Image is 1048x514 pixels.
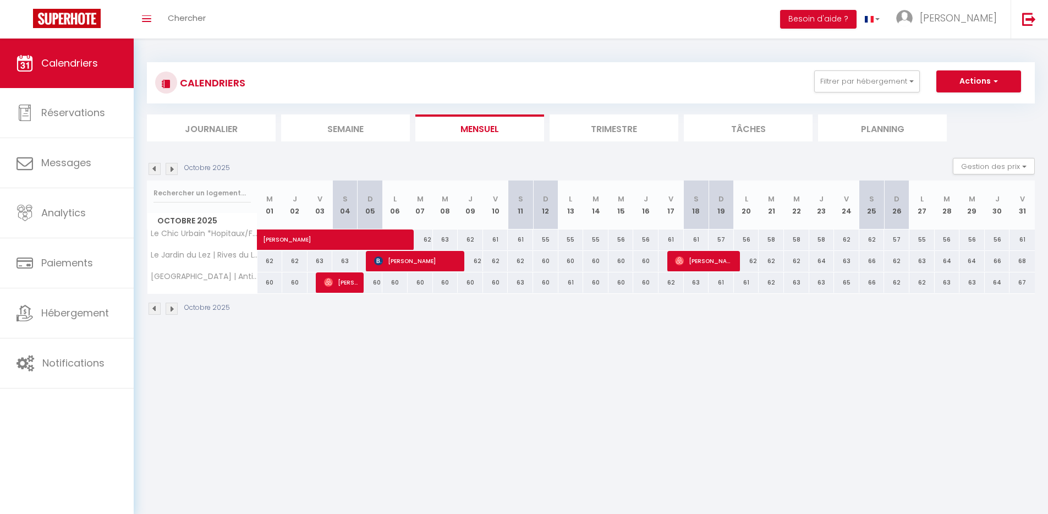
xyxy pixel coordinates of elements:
[417,194,424,204] abbr: M
[935,272,960,293] div: 63
[583,272,608,293] div: 60
[909,229,935,250] div: 55
[343,194,348,204] abbr: S
[583,181,608,229] th: 14
[734,229,759,250] div: 56
[844,194,849,204] abbr: V
[793,194,800,204] abbr: M
[684,272,709,293] div: 63
[382,272,408,293] div: 60
[558,251,584,271] div: 60
[367,194,373,204] abbr: D
[41,306,109,320] span: Hébergement
[483,272,508,293] div: 60
[41,106,105,119] span: Réservations
[592,194,599,204] abbr: M
[809,272,835,293] div: 63
[558,272,584,293] div: 61
[282,251,308,271] div: 62
[784,181,809,229] th: 22
[458,272,483,293] div: 60
[884,272,909,293] div: 62
[859,181,885,229] th: 25
[533,229,558,250] div: 55
[768,194,775,204] abbr: M
[859,229,885,250] div: 62
[659,229,684,250] div: 61
[909,181,935,229] th: 27
[533,251,558,271] div: 60
[257,229,283,250] a: [PERSON_NAME]
[869,194,874,204] abbr: S
[33,9,101,28] img: Super Booking
[909,272,935,293] div: 62
[1009,181,1035,229] th: 31
[784,251,809,271] div: 62
[483,229,508,250] div: 61
[483,181,508,229] th: 10
[332,181,358,229] th: 04
[759,229,784,250] div: 58
[985,272,1010,293] div: 64
[558,181,584,229] th: 13
[818,114,947,141] li: Planning
[508,181,533,229] th: 11
[543,194,548,204] abbr: D
[759,181,784,229] th: 21
[809,181,835,229] th: 23
[433,272,458,293] div: 60
[184,303,230,313] p: Octobre 2025
[959,229,985,250] div: 56
[1022,12,1036,26] img: logout
[1009,272,1035,293] div: 67
[896,10,913,26] img: ...
[633,272,659,293] div: 60
[644,194,648,204] abbr: J
[834,229,859,250] div: 62
[317,194,322,204] abbr: V
[920,11,997,25] span: [PERSON_NAME]
[608,251,634,271] div: 60
[675,250,734,271] span: [PERSON_NAME] Et [PERSON_NAME]
[569,194,572,204] abbr: L
[358,272,383,293] div: 60
[282,181,308,229] th: 02
[668,194,673,204] abbr: V
[308,181,333,229] th: 03
[834,272,859,293] div: 65
[884,251,909,271] div: 62
[633,251,659,271] div: 60
[153,183,251,203] input: Rechercher un logement...
[759,251,784,271] div: 62
[618,194,624,204] abbr: M
[809,229,835,250] div: 58
[935,181,960,229] th: 28
[282,272,308,293] div: 60
[894,194,899,204] abbr: D
[458,181,483,229] th: 09
[659,181,684,229] th: 17
[147,213,257,229] span: Octobre 2025
[936,70,1021,92] button: Actions
[458,251,483,271] div: 62
[442,194,448,204] abbr: M
[834,251,859,271] div: 63
[508,229,533,250] div: 61
[684,229,709,250] div: 61
[985,251,1010,271] div: 66
[558,229,584,250] div: 55
[415,114,544,141] li: Mensuel
[969,194,975,204] abbr: M
[533,181,558,229] th: 12
[694,194,699,204] abbr: S
[184,163,230,173] p: Octobre 2025
[819,194,824,204] abbr: J
[745,194,748,204] abbr: L
[784,272,809,293] div: 63
[608,229,634,250] div: 56
[168,12,206,24] span: Chercher
[920,194,924,204] abbr: L
[814,70,920,92] button: Filtrer par hébergement
[1009,251,1035,271] div: 68
[935,229,960,250] div: 56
